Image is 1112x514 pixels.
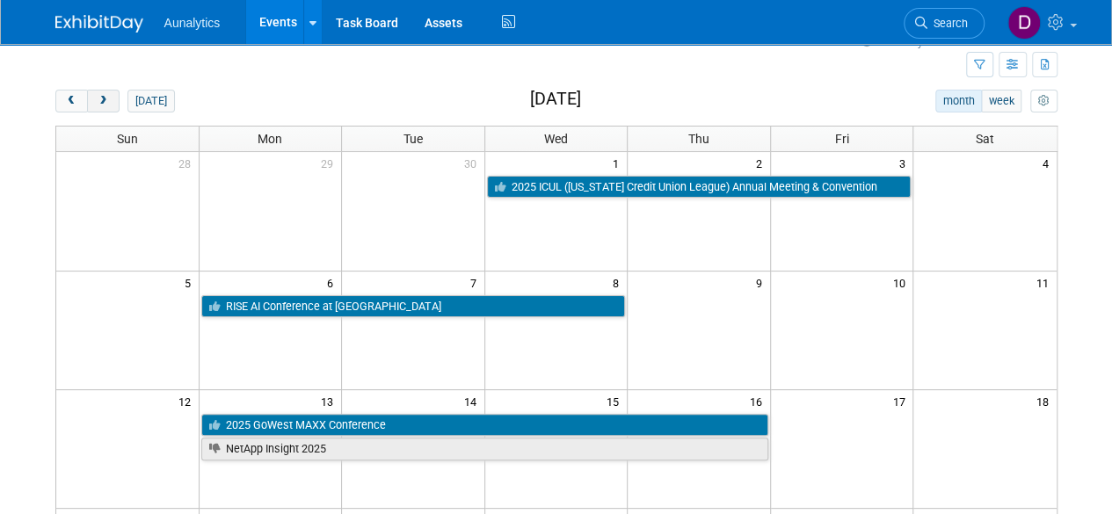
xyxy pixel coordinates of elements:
a: Search [904,8,985,39]
span: 5 [183,271,199,293]
a: 2025 GoWest MAXX Conference [201,414,768,437]
span: Tue [403,132,423,146]
span: 16 [748,390,770,412]
span: 9 [754,271,770,293]
img: Drew Conley [1007,6,1041,40]
button: myCustomButton [1030,90,1057,112]
span: 28 [177,152,199,174]
span: 7 [469,271,484,293]
span: Wed [544,132,568,146]
span: Search [927,17,968,30]
a: RISE AI Conference at [GEOGRAPHIC_DATA] [201,295,626,318]
i: Personalize Calendar [1038,96,1050,107]
h2: [DATE] [529,90,580,109]
span: 2 [754,152,770,174]
button: week [981,90,1021,112]
span: 11 [1035,271,1057,293]
span: Mon [258,132,282,146]
span: 3 [897,152,912,174]
span: 29 [319,152,341,174]
span: 15 [605,390,627,412]
button: next [87,90,120,112]
span: Aunalytics [164,16,221,30]
span: 6 [325,271,341,293]
span: 4 [1041,152,1057,174]
span: Fri [835,132,849,146]
img: ExhibitDay [55,15,143,33]
span: 8 [611,271,627,293]
button: [DATE] [127,90,174,112]
a: 2025 ICUL ([US_STATE] Credit Union League) Annual Meeting & Convention [487,176,912,199]
span: 12 [177,390,199,412]
span: 18 [1035,390,1057,412]
a: NetApp Insight 2025 [201,438,768,460]
span: 30 [462,152,484,174]
span: 1 [611,152,627,174]
button: month [935,90,982,112]
span: Sat [976,132,994,146]
button: prev [55,90,88,112]
span: 14 [462,390,484,412]
span: 10 [890,271,912,293]
span: 13 [319,390,341,412]
span: Sun [117,132,138,146]
span: 17 [890,390,912,412]
span: Thu [688,132,709,146]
